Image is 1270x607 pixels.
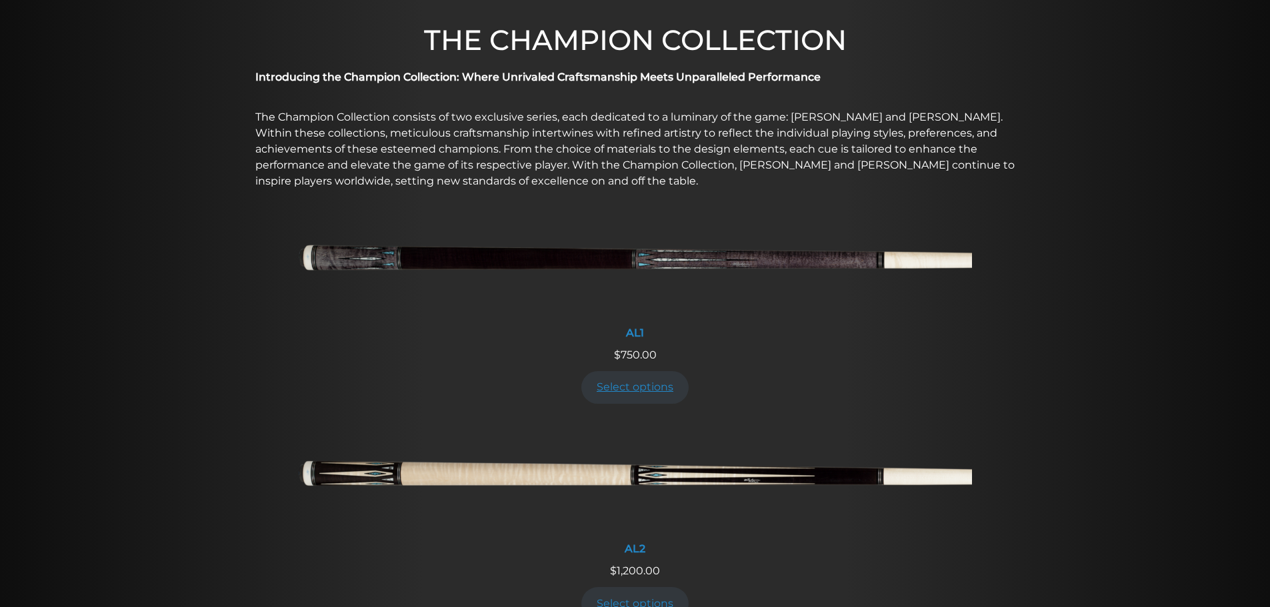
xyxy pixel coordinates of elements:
[299,326,972,339] div: AL1
[610,564,660,577] span: 1,200.00
[299,422,972,534] img: AL2
[614,348,621,361] span: $
[610,564,617,577] span: $
[581,371,689,404] a: Add to cart: “AL1”
[255,71,821,83] strong: Introducing the Champion Collection: Where Unrivaled Craftsmanship Meets Unparalleled Performance
[299,207,972,318] img: AL1
[299,422,972,563] a: AL2 AL2
[614,348,657,361] span: 750.00
[299,207,972,347] a: AL1 AL1
[299,542,972,555] div: AL2
[255,109,1015,189] p: The Champion Collection consists of two exclusive series, each dedicated to a luminary of the gam...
